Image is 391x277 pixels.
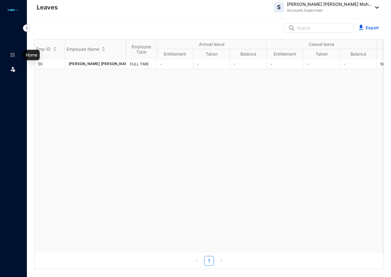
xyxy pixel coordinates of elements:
[267,49,303,59] th: Entitlement
[10,52,15,58] img: home-unselected.a29eae3204392db15eaf.svg
[65,39,126,59] th: Employee Name
[10,66,16,72] img: leave.99b8a76c7fa76a53782d.svg
[219,259,223,263] span: right
[204,256,214,266] li: 1
[267,39,377,49] th: Casual leave
[193,59,230,69] td: -
[5,49,20,61] li: Home
[192,256,202,266] li: Previous Page
[277,5,281,10] span: S
[359,25,363,30] img: blue-download.5ef7b2b032fd340530a27f4ceaf19358.svg
[157,39,267,49] th: Annual leave
[195,259,199,263] span: left
[126,39,157,59] th: Employee Type
[288,25,295,31] img: search.8ce656024d3affaeffe32e5b30621cb7.svg
[297,24,350,33] input: Search
[216,256,226,266] li: Next Page
[372,6,379,9] img: dropdown-black.8e83cc76930a90b1a4fdb6d089b7bf3a.svg
[354,23,384,33] button: Export
[230,59,267,69] td: -
[37,3,58,12] p: Leaves
[35,59,65,69] td: 55
[216,256,226,266] button: right
[35,39,65,59] th: Emp ID
[157,49,193,59] th: Entitlement
[230,49,267,59] th: Balance
[366,25,379,30] a: Export
[267,59,303,69] td: -
[69,61,136,66] span: [PERSON_NAME] [PERSON_NAME]...
[36,46,50,52] span: Emp ID
[303,59,340,69] td: -
[204,256,214,265] a: 1
[157,59,193,69] td: -
[287,7,372,13] p: Accounts Supervisor
[6,8,20,12] img: logo
[287,1,372,7] p: [PERSON_NAME] [PERSON_NAME] Moh...
[126,59,157,69] td: FULL TIME
[67,46,99,52] span: Employee Name
[193,49,230,59] th: Taken
[23,24,30,32] img: nav-icon-right.af6afadce00d159da59955279c43614e.svg
[340,59,377,69] td: -
[340,49,377,59] th: Balance
[303,49,340,59] th: Taken
[192,256,202,266] button: left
